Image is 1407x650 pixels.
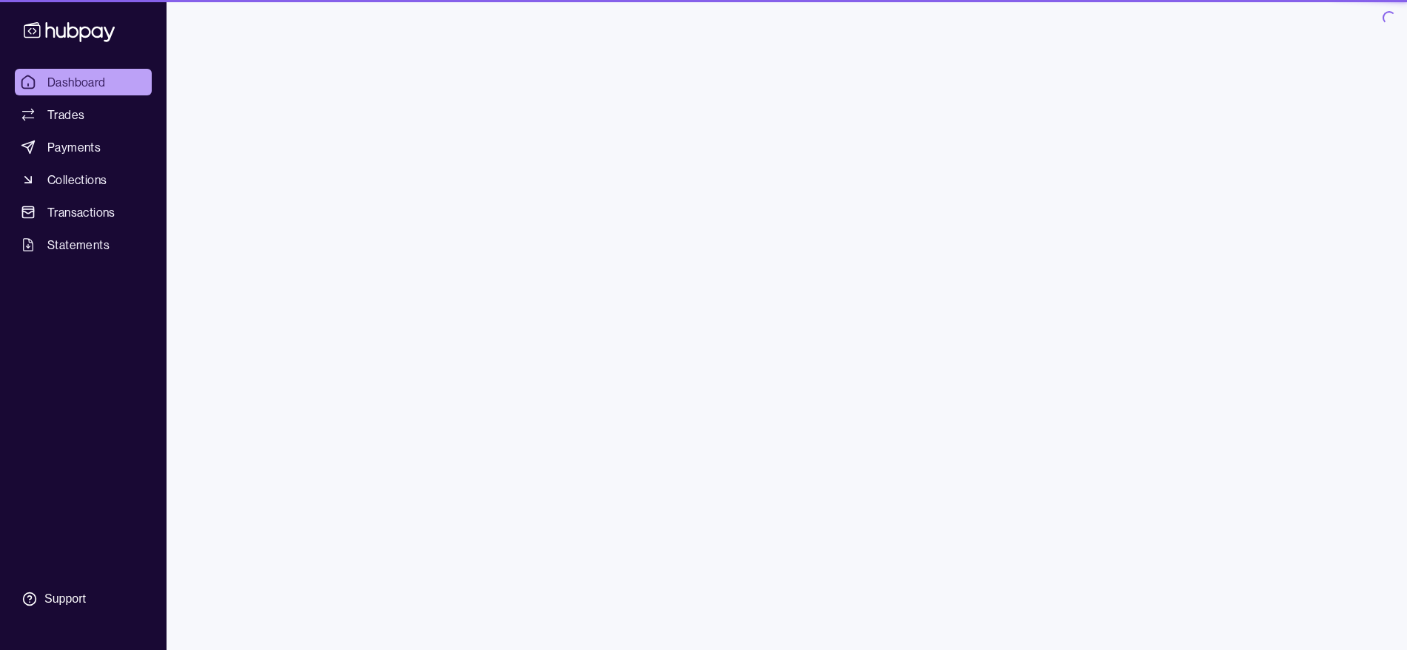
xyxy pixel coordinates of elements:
a: Transactions [15,199,152,226]
span: Collections [47,171,107,189]
span: Trades [47,106,84,123]
span: Transactions [47,203,115,221]
a: Trades [15,101,152,128]
span: Statements [47,236,110,254]
span: Dashboard [47,73,106,91]
a: Support [15,583,152,615]
a: Collections [15,166,152,193]
a: Dashboard [15,69,152,95]
div: Support [44,591,86,607]
span: Payments [47,138,101,156]
a: Payments [15,134,152,160]
a: Statements [15,231,152,258]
